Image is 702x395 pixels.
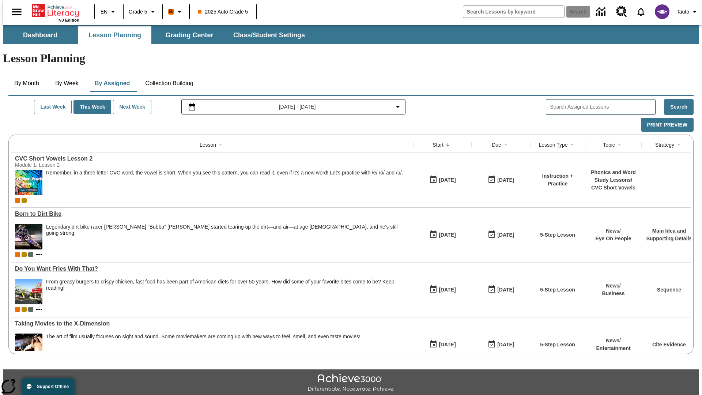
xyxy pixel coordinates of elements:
[15,155,409,162] div: CVC Short Vowels Lesson 2
[596,345,630,352] p: Entertainment
[73,100,111,114] button: This Week
[227,26,311,44] button: Class/Student Settings
[28,307,33,312] div: OL 2025 Auto Grade 6
[28,252,33,257] div: OL 2025 Auto Grade 6
[46,224,409,249] div: Legendary dirt bike racer James "Bubba" Stewart started tearing up the dirt—and air—at age 4, and...
[97,5,121,18] button: Language: EN, Select a language
[492,141,501,148] div: Due
[497,176,514,185] div: [DATE]
[279,103,316,111] span: [DATE] - [DATE]
[15,320,409,327] div: Taking Movies to the X-Dimension
[664,99,694,115] button: Search
[15,211,409,217] a: Born to Dirt Bike, Lessons
[439,285,456,294] div: [DATE]
[595,227,631,235] p: News /
[497,340,514,349] div: [DATE]
[165,5,187,18] button: Boost Class color is orange. Change class color
[497,230,514,240] div: [DATE]
[595,235,631,242] p: Eye On People
[89,75,136,92] button: By Assigned
[22,198,27,203] div: New 2025 class
[139,75,199,92] button: Collection Building
[540,286,575,294] p: 5-Step Lesson
[612,2,631,22] a: Resource Center, Will open in new tab
[485,228,517,242] button: 08/18/25: Last day the lesson can be accessed
[497,285,514,294] div: [DATE]
[32,3,79,18] a: Home
[603,141,615,148] div: Topic
[596,337,630,345] p: News /
[427,338,458,351] button: 08/18/25: First time the lesson was available
[540,231,575,239] p: 5-Step Lesson
[46,170,403,195] div: Remember, in a three letter CVC word, the vowel is short. When you see this pattern, you can read...
[3,25,699,44] div: SubNavbar
[15,162,125,168] div: Module 1: Lesson 2
[22,252,27,257] div: New 2025 class
[4,26,77,44] button: Dashboard
[650,2,674,21] button: Select a new avatar
[15,279,42,304] img: One of the first McDonald's stores, with the iconic red sign and golden arches.
[46,224,409,236] div: Legendary dirt bike racer [PERSON_NAME] "Bubba" [PERSON_NAME] started tearing up the dirt—and air...
[657,287,681,293] a: Sequence
[153,26,226,44] button: Grading Center
[15,252,20,257] div: Current Class
[15,155,409,162] a: CVC Short Vowels Lesson 2, Lessons
[22,378,75,395] button: Support Offline
[22,307,27,312] div: New 2025 class
[198,8,248,16] span: 2025 Auto Grade 5
[35,250,44,259] button: Show more classes
[46,334,361,340] p: The art of film usually focuses on sight and sound. Some moviemakers are coming up with new ways ...
[655,4,669,19] img: avatar image
[615,140,624,149] button: Sort
[534,172,581,188] p: Instruction + Practice
[674,5,702,18] button: Profile/Settings
[540,341,575,349] p: 5-Step Lesson
[32,3,79,22] div: Home
[631,2,650,21] a: Notifications
[539,141,567,148] div: Lesson Type
[46,279,409,304] div: From greasy burgers to crispy chicken, fast food has been part of American diets for over 50 year...
[674,140,683,149] button: Sort
[485,283,517,297] button: 08/18/25: Last day the lesson can be accessed
[216,140,225,149] button: Sort
[129,8,147,16] span: Grade 5
[463,6,564,18] input: search field
[46,334,361,359] div: The art of film usually focuses on sight and sound. Some moviemakers are coming up with new ways ...
[652,342,686,347] a: Cite Evidence
[46,170,403,176] p: Remember, in a three letter CVC word, the vowel is short. When you see this pattern, you can read...
[35,305,44,314] button: Show more classes
[15,334,42,359] img: Panel in front of the seats sprays water mist to the happy audience at a 4DX-equipped theater.
[46,279,409,291] div: From greasy burgers to crispy chicken, fast food has been part of American diets for over 50 year...
[550,102,655,112] input: Search Assigned Lessons
[15,198,20,203] div: Current Class
[393,102,402,111] svg: Collapse Date Range Filter
[589,184,638,192] p: CVC Short Vowels
[58,18,79,22] span: NJ Edition
[15,307,20,312] div: Current Class
[646,228,692,241] a: Main Idea and Supporting Details
[200,141,216,148] div: Lesson
[444,140,452,149] button: Sort
[15,266,409,272] div: Do You Want Fries With That?
[439,230,456,240] div: [DATE]
[78,26,151,44] button: Lesson Planning
[3,26,312,44] div: SubNavbar
[3,52,699,65] h1: Lesson Planning
[589,169,638,184] p: Phonics and Word Study Lessons /
[15,224,42,249] img: Motocross racer James Stewart flies through the air on his dirt bike.
[439,340,456,349] div: [DATE]
[49,75,85,92] button: By Week
[113,100,151,114] button: Next Week
[307,374,395,392] img: Achieve3000 Differentiate Accelerate Achieve
[485,173,517,187] button: 08/19/25: Last day the lesson can be accessed
[655,141,674,148] div: Strategy
[8,75,45,92] button: By Month
[677,8,689,16] span: Tauto
[185,102,403,111] button: Select the date range menu item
